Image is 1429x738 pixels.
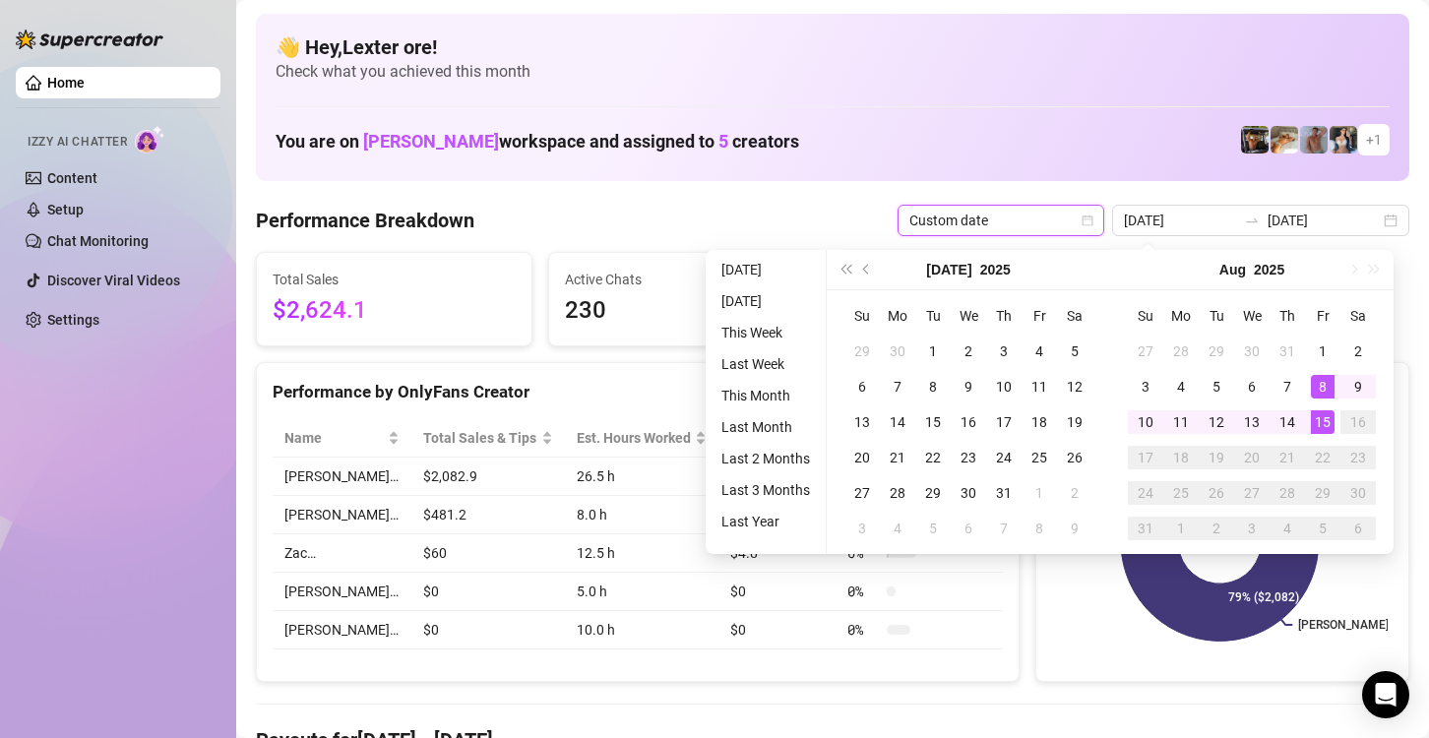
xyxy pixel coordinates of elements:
div: 29 [1205,339,1228,363]
td: 2025-08-23 [1340,440,1376,475]
td: 2025-08-09 [1057,511,1092,546]
div: 30 [1346,481,1370,505]
div: 2 [957,339,980,363]
td: 2025-08-12 [1199,404,1234,440]
td: 2025-09-03 [1234,511,1270,546]
td: 2025-07-14 [880,404,915,440]
td: 2025-08-28 [1270,475,1305,511]
div: 25 [1169,481,1193,505]
td: 2025-07-30 [951,475,986,511]
td: 2025-08-07 [986,511,1022,546]
div: 28 [1169,339,1193,363]
a: Home [47,75,85,91]
span: calendar [1082,215,1093,226]
span: Total Sales [273,269,516,290]
td: 2025-08-02 [1340,334,1376,369]
div: 24 [1134,481,1157,505]
td: 2025-07-27 [1128,334,1163,369]
td: 5.0 h [565,573,719,611]
div: 3 [992,339,1016,363]
span: Custom date [909,206,1092,235]
td: 2025-07-29 [1199,334,1234,369]
a: Settings [47,312,99,328]
td: 2025-08-25 [1163,475,1199,511]
button: Last year (Control + left) [835,250,856,289]
td: 2025-08-13 [1234,404,1270,440]
div: 24 [992,446,1016,469]
td: 2025-09-01 [1163,511,1199,546]
div: 14 [1275,410,1299,434]
td: 2025-08-30 [1340,475,1376,511]
th: Su [844,298,880,334]
th: Su [1128,298,1163,334]
span: 230 [565,292,808,330]
div: 2 [1063,481,1087,505]
div: 12 [1063,375,1087,399]
div: 20 [850,446,874,469]
div: 15 [1311,410,1335,434]
span: $2,624.1 [273,292,516,330]
div: 27 [850,481,874,505]
td: 2025-08-11 [1163,404,1199,440]
td: 2025-07-12 [1057,369,1092,404]
span: + 1 [1366,129,1382,151]
td: 2025-07-03 [986,334,1022,369]
td: [PERSON_NAME]… [273,458,411,496]
div: 5 [1063,339,1087,363]
td: $0 [411,573,565,611]
li: Last Month [714,415,818,439]
td: [PERSON_NAME]… [273,611,411,649]
span: 0 % [847,619,879,641]
td: 2025-08-19 [1199,440,1234,475]
h1: You are on workspace and assigned to creators [276,131,799,153]
div: 16 [957,410,980,434]
span: Check what you achieved this month [276,61,1390,83]
img: Nathan [1241,126,1269,154]
div: 19 [1205,446,1228,469]
td: 26.5 h [565,458,719,496]
button: Choose a month [1219,250,1246,289]
div: 23 [1346,446,1370,469]
td: Zac… [273,534,411,573]
div: 11 [1169,410,1193,434]
div: 13 [1240,410,1264,434]
div: 9 [957,375,980,399]
th: Sa [1340,298,1376,334]
input: Start date [1124,210,1236,231]
div: 4 [1275,517,1299,540]
th: Tu [915,298,951,334]
td: 2025-08-18 [1163,440,1199,475]
input: End date [1268,210,1380,231]
div: 31 [992,481,1016,505]
td: 2025-08-20 [1234,440,1270,475]
td: 2025-08-04 [880,511,915,546]
td: 2025-08-15 [1305,404,1340,440]
div: 5 [921,517,945,540]
td: 2025-07-25 [1022,440,1057,475]
img: Zac [1271,126,1298,154]
th: Fr [1022,298,1057,334]
div: 28 [886,481,909,505]
td: 2025-07-08 [915,369,951,404]
li: Last Week [714,352,818,376]
div: 5 [1311,517,1335,540]
td: 2025-08-21 [1270,440,1305,475]
div: 9 [1063,517,1087,540]
td: $0 [718,611,836,649]
div: 3 [1134,375,1157,399]
div: 8 [1027,517,1051,540]
span: swap-right [1244,213,1260,228]
td: 2025-07-31 [986,475,1022,511]
td: 2025-07-26 [1057,440,1092,475]
button: Previous month (PageUp) [856,250,878,289]
td: 2025-09-02 [1199,511,1234,546]
td: 2025-07-28 [1163,334,1199,369]
div: 19 [1063,410,1087,434]
td: 2025-08-07 [1270,369,1305,404]
td: 2025-07-18 [1022,404,1057,440]
div: 6 [1240,375,1264,399]
div: 26 [1063,446,1087,469]
td: [PERSON_NAME]… [273,573,411,611]
td: [PERSON_NAME]… [273,496,411,534]
td: 2025-07-15 [915,404,951,440]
